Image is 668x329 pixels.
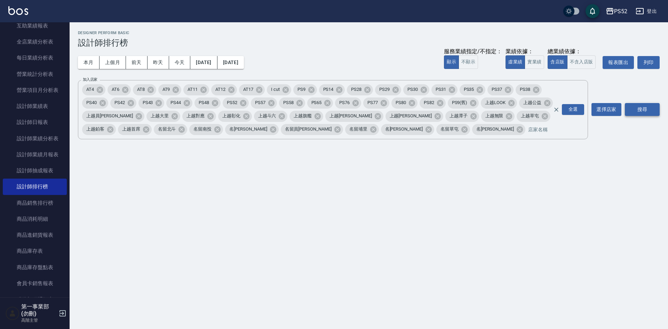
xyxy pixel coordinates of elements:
div: AT17 [239,84,265,95]
div: 上越鉑客 [82,124,116,135]
div: 上越對應 [182,111,216,122]
span: PS9(舊) [448,99,472,106]
button: 昨天 [148,56,169,69]
span: PS9 [293,86,310,93]
div: PS52 [614,7,627,16]
span: 上越無限 [481,112,508,119]
button: 實業績 [525,55,544,69]
a: 會員卡銷售報表 [3,275,67,291]
div: 上越旗艦 [289,111,323,122]
span: AT9 [158,86,174,93]
span: 名[PERSON_NAME] [381,126,427,133]
div: 上越無限 [481,111,515,122]
span: PS57 [251,99,270,106]
span: PS48 [194,99,213,106]
span: 名留埔里 [345,126,372,133]
div: 業績依據： [506,48,544,55]
label: 加入店家 [83,77,97,82]
span: 上越彰化 [218,112,245,119]
span: PS80 [391,99,410,106]
button: 今天 [169,56,191,69]
a: 商品銷售排行榜 [3,195,67,211]
span: 上越旗艦 [289,112,316,119]
a: 設計師業績表 [3,98,67,114]
div: PS44 [166,97,192,109]
span: 上越斗六 [254,112,280,119]
div: 名留埔里 [345,124,379,135]
div: AT12 [211,84,237,95]
span: 名[PERSON_NAME] [472,126,518,133]
button: Open [560,103,586,116]
div: 名[PERSON_NAME] [472,124,525,135]
span: 上越LOOK [481,99,510,106]
button: 搜尋 [625,103,660,116]
span: PS28 [347,86,366,93]
span: PS40 [82,99,101,106]
h2: Designer Perform Basic [78,31,660,35]
div: PS28 [347,84,373,95]
span: AT12 [211,86,230,93]
a: 商品進銷貨報表 [3,227,67,243]
div: 上越首席 [118,124,152,135]
span: PS82 [420,99,438,106]
input: 店家名稱 [526,123,565,135]
div: 上越公益 [519,97,553,109]
a: 設計師業績月報表 [3,147,67,163]
span: PS38 [516,86,534,93]
div: 上越潭子 [445,111,479,122]
span: PS29 [375,86,394,93]
button: 顯示 [444,55,459,69]
span: 上越草屯 [517,112,543,119]
span: 上越[PERSON_NAME] [325,112,376,119]
span: PS52 [223,99,241,106]
div: AT6 [108,84,131,95]
div: PS31 [431,84,458,95]
span: I cut [267,86,284,93]
span: PS43 [138,99,157,106]
button: 前天 [126,56,148,69]
img: Logo [8,6,28,15]
div: AT4 [82,84,105,95]
span: PS35 [460,86,478,93]
span: 名留南投 [189,126,216,133]
button: save [586,4,599,18]
span: PS77 [363,99,382,106]
a: 商品消耗明細 [3,211,67,227]
span: AT11 [183,86,202,93]
span: PS37 [487,86,506,93]
div: PS58 [279,97,305,109]
div: I cut [267,84,291,95]
span: PS31 [431,86,450,93]
a: 營業統計分析表 [3,66,67,82]
button: PS52 [603,4,630,18]
span: 名留草屯 [436,126,463,133]
div: PS9(舊) [448,97,479,109]
div: 服務業績指定/不指定： [444,48,502,55]
div: AT8 [133,84,156,95]
div: 名留員[PERSON_NAME] [281,124,343,135]
div: PS9 [293,84,317,95]
a: 商品庫存盤點表 [3,259,67,275]
div: 上越員[PERSON_NAME] [82,111,144,122]
div: 名留北斗 [154,124,188,135]
div: PS30 [403,84,429,95]
div: 上越大里 [146,111,180,122]
a: 互助業績報表 [3,18,67,34]
button: 列印 [637,56,660,69]
span: 名留北斗 [154,126,180,133]
span: 名留員[PERSON_NAME] [281,126,336,133]
div: PS29 [375,84,401,95]
span: 上越[PERSON_NAME] [385,112,436,119]
button: [DATE] [190,56,217,69]
a: 設計師抽成報表 [3,163,67,179]
span: 上越鉑客 [82,126,109,133]
span: PS76 [335,99,354,106]
button: 本月 [78,56,100,69]
button: 不含入店販 [567,55,596,69]
div: 上越LOOK [481,97,517,109]
a: 設計師業績分析表 [3,131,67,147]
button: 虛業績 [506,55,525,69]
a: 每日業績分析表 [3,50,67,66]
span: PS14 [319,86,338,93]
div: PS57 [251,97,277,109]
